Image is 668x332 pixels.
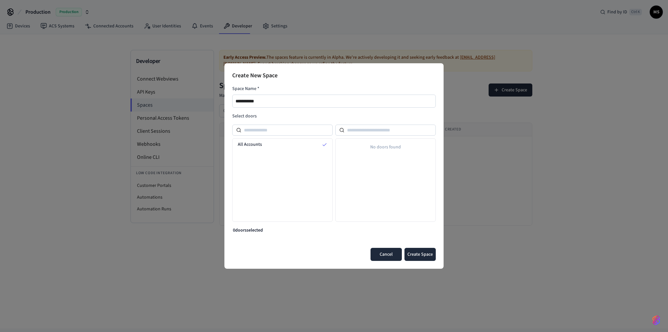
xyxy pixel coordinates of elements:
label: Space Name * [232,85,436,92]
label: Select doors [232,113,436,119]
img: SeamLogoGradient.69752ec5.svg [652,315,660,325]
p: 0 door s selected [233,227,436,234]
button: Create Space [404,248,436,261]
button: Cancel [371,248,402,261]
h2: Create New Space [232,71,436,80]
div: All Accounts [233,139,332,151]
span: All Accounts [238,141,262,148]
div: No doors found [336,139,435,156]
